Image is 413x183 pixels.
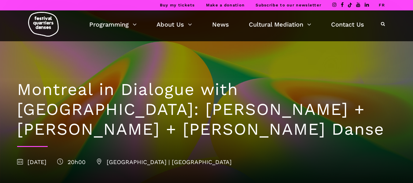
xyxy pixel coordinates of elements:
a: About Us [157,19,192,30]
a: Make a donation [206,3,245,7]
a: Buy my tickets [160,3,195,7]
span: [GEOGRAPHIC_DATA] | [GEOGRAPHIC_DATA] [96,159,232,166]
a: Cultural Mediation [249,19,311,30]
a: Contact Us [331,19,364,30]
a: FR [379,3,385,7]
span: [DATE] [17,159,46,166]
h1: Montreal in Dialogue with [GEOGRAPHIC_DATA]: [PERSON_NAME] + [PERSON_NAME] + [PERSON_NAME] Danse [17,80,396,139]
a: Subscribe to our newsletter [256,3,321,7]
span: 20h00 [57,159,86,166]
a: News [212,19,229,30]
a: Programming [89,19,137,30]
img: logo-fqd-med [28,12,59,37]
